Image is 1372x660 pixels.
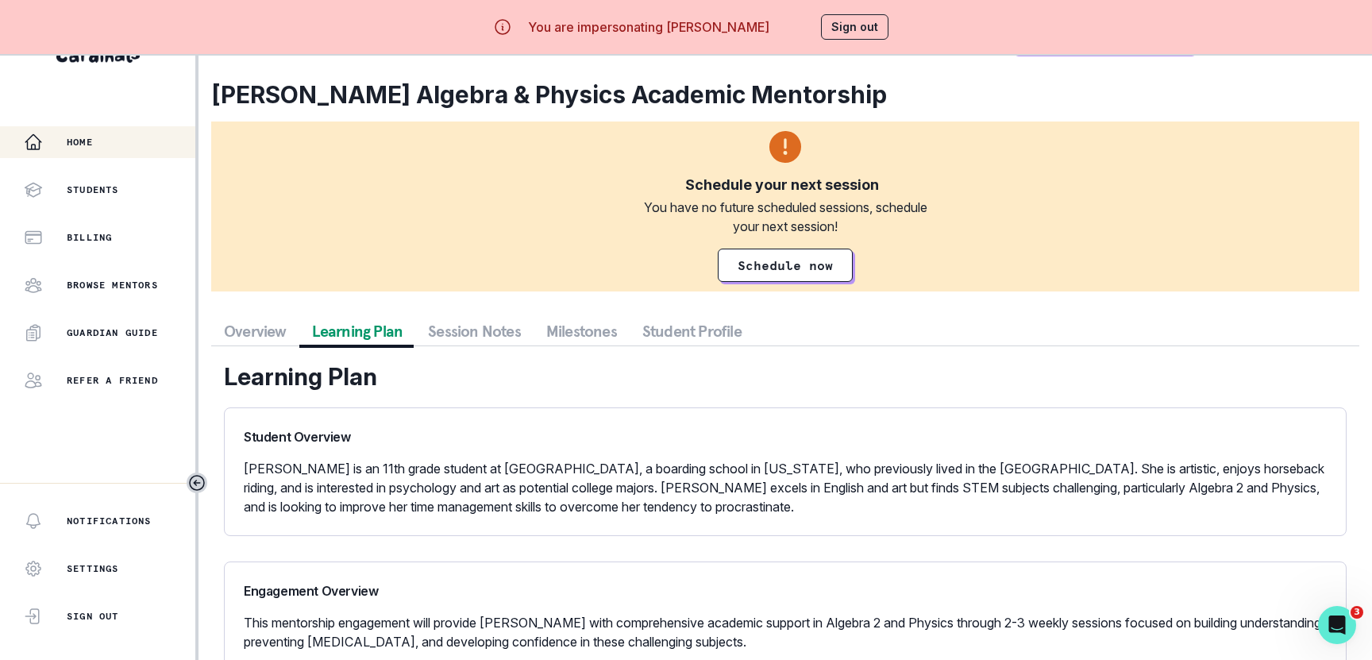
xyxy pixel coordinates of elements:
p: Students [67,183,119,196]
p: Browse Mentors [67,279,158,291]
button: Learning Plan [299,317,416,345]
button: Session Notes [415,317,534,345]
p: [PERSON_NAME] is an 11th grade student at [GEOGRAPHIC_DATA], a boarding school in [US_STATE], who... [244,459,1327,516]
p: Refer a friend [67,374,158,387]
button: Toggle sidebar [187,473,207,493]
p: Sign Out [67,610,119,623]
p: Engagement Overview [244,581,1327,600]
p: Billing [67,231,112,244]
div: Learning Plan [224,359,1347,395]
p: Notifications [67,515,152,527]
div: You have no future scheduled sessions, schedule your next session! [633,198,938,236]
iframe: Intercom live chat [1318,606,1356,644]
h2: [PERSON_NAME] Algebra & Physics Academic Mentorship [211,80,1359,109]
button: Overview [211,317,299,345]
p: You are impersonating [PERSON_NAME] [528,17,769,37]
p: Guardian Guide [67,326,158,339]
div: Schedule your next session [685,176,879,195]
button: Student Profile [630,317,754,345]
p: Student Overview [244,427,1327,446]
span: 3 [1351,606,1363,619]
a: Schedule now [718,249,853,282]
p: Settings [67,562,119,575]
p: This mentorship engagement will provide [PERSON_NAME] with comprehensive academic support in Alge... [244,613,1327,651]
button: Sign out [821,14,888,40]
p: Home [67,136,93,149]
button: Milestones [534,317,630,345]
